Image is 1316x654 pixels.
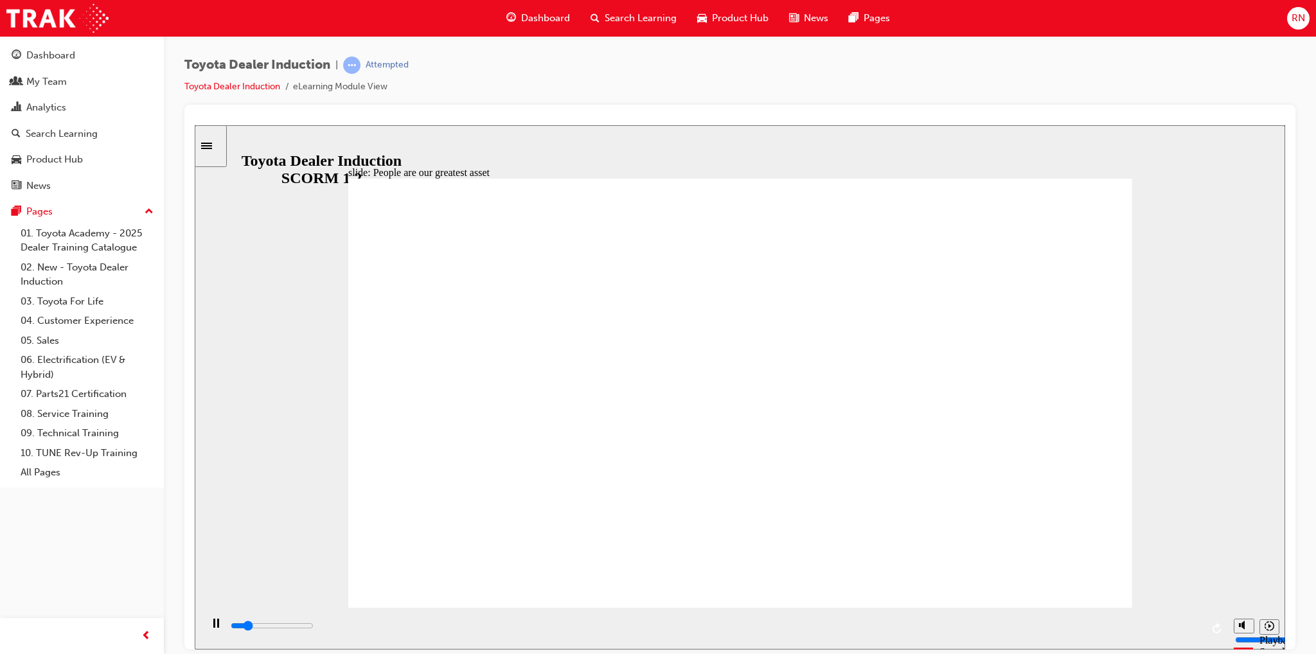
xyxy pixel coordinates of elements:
span: car-icon [697,10,707,26]
button: Pause (Ctrl+Alt+P) [6,493,28,515]
span: Product Hub [712,11,769,26]
a: 01. Toyota Academy - 2025 Dealer Training Catalogue [15,224,159,258]
input: volume [1040,509,1123,520]
span: RN [1292,11,1305,26]
span: Toyota Dealer Induction [184,58,330,73]
button: RN [1287,7,1310,30]
a: My Team [5,70,159,94]
a: Analytics [5,96,159,119]
span: learningRecordVerb_ATTEMPT-icon [343,57,360,74]
div: News [26,179,51,193]
a: 06. Electrification (EV & Hybrid) [15,350,159,384]
button: Pages [5,200,159,224]
a: 10. TUNE Rev-Up Training [15,443,159,463]
span: search-icon [591,10,600,26]
a: car-iconProduct Hub [687,5,779,31]
img: Trak [6,4,109,33]
div: Analytics [26,100,66,115]
span: search-icon [12,128,21,140]
div: Product Hub [26,152,83,167]
span: guage-icon [506,10,516,26]
span: prev-icon [141,628,151,644]
div: Pages [26,204,53,219]
button: DashboardMy TeamAnalyticsSearch LearningProduct HubNews [5,41,159,200]
span: Pages [864,11,890,26]
div: Playback Speed [1065,509,1084,533]
span: news-icon [789,10,799,26]
span: chart-icon [12,102,21,114]
a: Dashboard [5,44,159,67]
a: All Pages [15,463,159,482]
span: people-icon [12,76,21,88]
a: 03. Toyota For Life [15,292,159,312]
span: Dashboard [521,11,570,26]
div: Search Learning [26,127,98,141]
span: up-icon [145,204,154,220]
a: Search Learning [5,122,159,146]
span: | [335,58,338,73]
a: news-iconNews [779,5,839,31]
span: Search Learning [605,11,677,26]
span: news-icon [12,181,21,192]
a: pages-iconPages [839,5,900,31]
li: eLearning Module View [293,80,387,94]
a: guage-iconDashboard [496,5,580,31]
a: News [5,174,159,198]
a: Product Hub [5,148,159,172]
button: Replay (Ctrl+Alt+R) [1013,494,1033,513]
a: 09. Technical Training [15,423,159,443]
div: Attempted [366,59,409,71]
div: playback controls [6,482,1033,524]
span: News [804,11,828,26]
a: search-iconSearch Learning [580,5,687,31]
span: pages-icon [849,10,858,26]
a: 07. Parts21 Certification [15,384,159,404]
input: slide progress [36,495,119,506]
span: guage-icon [12,50,21,62]
button: Mute (Ctrl+Alt+M) [1039,493,1060,508]
div: misc controls [1033,482,1084,524]
span: car-icon [12,154,21,166]
div: Dashboard [26,48,75,63]
a: 08. Service Training [15,404,159,424]
a: 04. Customer Experience [15,311,159,331]
a: Toyota Dealer Induction [184,81,280,92]
button: Playback speed [1065,494,1085,509]
div: My Team [26,75,67,89]
span: pages-icon [12,206,21,218]
a: 05. Sales [15,331,159,351]
a: 02. New - Toyota Dealer Induction [15,258,159,292]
